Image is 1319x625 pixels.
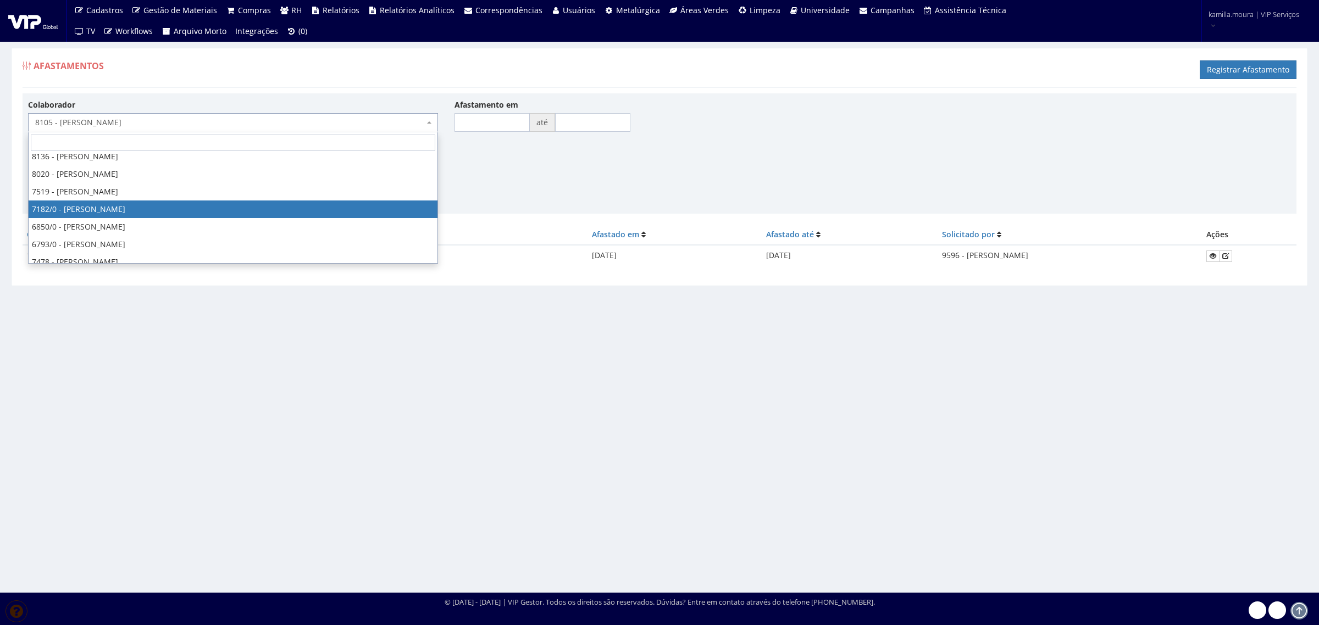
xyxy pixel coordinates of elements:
[235,26,278,36] span: Integrações
[616,5,660,15] span: Metalúrgica
[157,21,231,42] a: Arquivo Morto
[86,5,123,15] span: Cadastros
[29,253,437,271] li: 7478 - [PERSON_NAME]
[29,165,437,183] li: 8020 - [PERSON_NAME]
[231,21,282,42] a: Integrações
[324,245,588,266] td: 8105 - [PERSON_NAME]
[29,183,437,200] li: 7519 - [PERSON_NAME]
[380,5,455,15] span: Relatórios Analíticos
[143,5,217,15] span: Gestão de Materiais
[445,597,875,607] div: © [DATE] - [DATE] | VIP Gestor. Todos os direitos são reservados. Dúvidas? Entre em contato atrav...
[871,5,915,15] span: Campanhas
[592,229,639,239] a: Afastado em
[29,200,437,218] li: 7182/0 - [PERSON_NAME]
[530,113,555,132] span: até
[942,229,995,239] a: Solicitado por
[174,26,226,36] span: Arquivo Morto
[475,5,542,15] span: Correspondências
[588,245,762,266] td: [DATE]
[34,60,104,72] span: Afastamentos
[27,229,53,239] a: Código
[563,5,595,15] span: Usuários
[680,5,729,15] span: Áreas Verdes
[766,229,814,239] a: Afastado até
[86,26,95,36] span: TV
[29,236,437,253] li: 6793/0 - [PERSON_NAME]
[762,245,938,266] td: [DATE]
[28,99,75,110] label: Colaborador
[29,148,437,165] li: 8136 - [PERSON_NAME]
[29,218,437,236] li: 6850/0 - [PERSON_NAME]
[115,26,153,36] span: Workflows
[298,26,307,36] span: (0)
[750,5,780,15] span: Limpeza
[1200,60,1296,79] a: Registrar Afastamento
[938,245,1202,266] td: 9596 - [PERSON_NAME]
[282,21,312,42] a: (0)
[291,5,302,15] span: RH
[1209,9,1299,20] span: kamilla.moura | VIP Serviços
[70,21,99,42] a: TV
[35,117,424,128] span: 8105 - MATHEUS GABRIEL GARCIAS
[455,99,518,110] label: Afastamento em
[935,5,1006,15] span: Assistência Técnica
[23,245,138,266] td: 1055
[1202,225,1296,245] th: Ações
[28,113,438,132] span: 8105 - MATHEUS GABRIEL GARCIAS
[238,5,271,15] span: Compras
[99,21,158,42] a: Workflows
[8,13,58,29] img: logo
[323,5,359,15] span: Relatórios
[801,5,850,15] span: Universidade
